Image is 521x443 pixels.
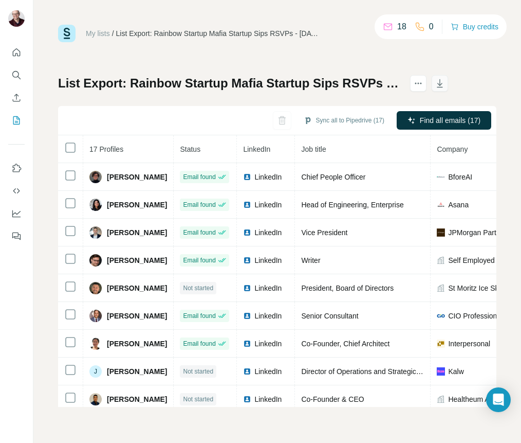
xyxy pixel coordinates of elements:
span: [PERSON_NAME] [107,311,167,321]
img: company-logo [437,367,445,376]
img: Surfe Logo [58,25,76,42]
span: Co-Founder & CEO [301,395,364,403]
span: Find all emails (17) [420,115,480,126]
span: Healtheum AI [448,394,491,404]
button: Sync all to Pipedrive (17) [296,113,392,128]
span: Chief People Officer [301,173,365,181]
span: LinkedIn [254,394,282,404]
span: LinkedIn [254,283,282,293]
img: company-logo [437,228,445,237]
button: Use Surfe on LinkedIn [8,159,25,178]
span: Self Employed [448,255,494,265]
span: Co-Founder, Chief Architect [301,340,389,348]
span: Job title [301,145,326,153]
span: Head of Engineering, Enterprise [301,201,403,209]
img: company-logo [437,340,445,348]
span: Email found [183,339,215,348]
span: Writer [301,256,320,264]
img: Avatar [89,338,102,350]
button: Find all emails (17) [397,111,491,130]
span: [PERSON_NAME] [107,339,167,349]
span: LinkedIn [254,227,282,238]
img: LinkedIn logo [243,228,251,237]
span: Company [437,145,468,153]
span: 17 Profiles [89,145,123,153]
div: J [89,365,102,378]
span: [PERSON_NAME] [107,255,167,265]
span: [PERSON_NAME] [107,227,167,238]
span: Vice President [301,228,347,237]
img: LinkedIn logo [243,284,251,292]
img: Avatar [89,254,102,267]
span: Not started [183,395,213,404]
span: Email found [183,228,215,237]
span: [PERSON_NAME] [107,200,167,210]
div: Open Intercom Messenger [486,387,511,412]
img: LinkedIn logo [243,395,251,403]
span: Interpersonal [448,339,490,349]
img: company-logo [437,173,445,181]
img: Avatar [8,10,25,27]
span: LinkedIn [254,366,282,377]
span: Email found [183,172,215,182]
button: My lists [8,111,25,130]
button: Search [8,66,25,84]
button: Enrich CSV [8,88,25,107]
span: Email found [183,311,215,321]
div: List Export: Rainbow Startup Mafia Startup Sips RSVPs - [DATE] 02:25 [116,28,322,39]
img: company-logo [437,201,445,209]
button: Buy credits [451,20,498,34]
span: Not started [183,367,213,376]
img: LinkedIn logo [243,312,251,320]
img: LinkedIn logo [243,256,251,264]
span: [PERSON_NAME] [107,366,167,377]
li: / [112,28,114,39]
span: [PERSON_NAME] [107,172,167,182]
span: Email found [183,200,215,209]
span: LinkedIn [254,255,282,265]
img: Avatar [89,310,102,322]
h1: List Export: Rainbow Startup Mafia Startup Sips RSVPs - [DATE] 02:25 [58,75,401,92]
p: 18 [397,21,406,33]
button: Feedback [8,227,25,245]
span: LinkedIn [254,339,282,349]
span: Asana [448,200,469,210]
span: Email found [183,256,215,265]
img: LinkedIn logo [243,340,251,348]
img: company-logo [437,312,445,320]
span: Director of Operations and Strategic Growth [301,367,441,376]
span: BforeAI [448,172,472,182]
button: Quick start [8,43,25,62]
span: [PERSON_NAME] [107,283,167,293]
img: Avatar [89,226,102,239]
button: Use Surfe API [8,182,25,200]
span: LinkedIn [254,311,282,321]
img: Avatar [89,199,102,211]
a: My lists [86,29,110,38]
span: Senior Consultant [301,312,358,320]
img: LinkedIn logo [243,201,251,209]
img: Avatar [89,171,102,183]
img: Avatar [89,393,102,405]
span: LinkedIn [254,172,282,182]
button: actions [410,75,426,92]
p: 0 [429,21,434,33]
span: Status [180,145,200,153]
span: Kalw [448,366,463,377]
img: LinkedIn logo [243,173,251,181]
img: Avatar [89,282,102,294]
img: LinkedIn logo [243,367,251,376]
span: LinkedIn [254,200,282,210]
span: President, Board of Directors [301,284,394,292]
button: Dashboard [8,204,25,223]
span: [PERSON_NAME] [107,394,167,404]
span: Not started [183,283,213,293]
span: LinkedIn [243,145,270,153]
